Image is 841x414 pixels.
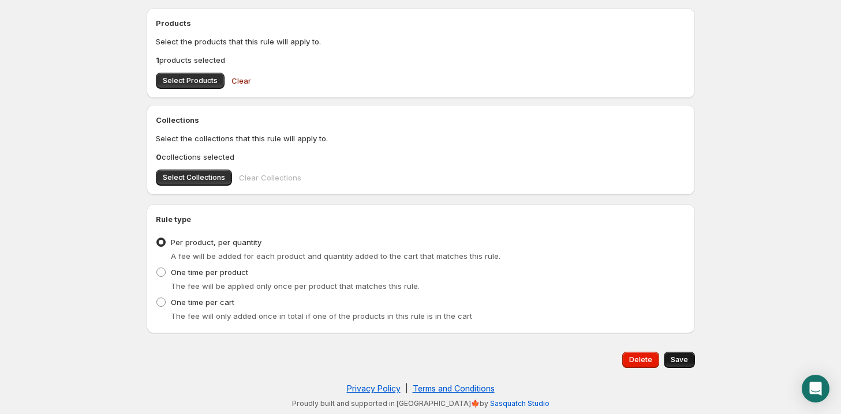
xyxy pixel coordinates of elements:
button: Save [664,352,695,368]
a: Privacy Policy [347,383,401,393]
a: Terms and Conditions [413,383,495,393]
b: 1 [156,55,159,65]
button: Clear [225,69,258,92]
span: Save [671,355,688,364]
b: 0 [156,152,162,161]
span: Select Collections [163,173,225,182]
a: Sasquatch Studio [490,399,550,408]
span: Per product, per quantity [171,238,261,247]
div: Open Intercom Messenger [802,375,829,402]
span: The fee will be applied only once per product that matches this rule. [171,281,420,291]
span: Clear [231,75,251,86]
p: Proudly built and supported in [GEOGRAPHIC_DATA]🍁by [152,399,689,408]
p: Select the products that this rule will apply to. [156,36,686,47]
button: Select Products [156,73,225,89]
span: The fee will only added once in total if one of the products in this rule is in the cart [171,311,472,321]
p: products selected [156,54,686,66]
span: | [405,383,408,393]
span: One time per product [171,268,248,277]
h2: Products [156,17,686,29]
h2: Collections [156,114,686,126]
span: One time per cart [171,298,234,307]
span: Select Products [163,76,218,85]
h2: Rule type [156,213,686,225]
button: Delete [622,352,659,368]
p: collections selected [156,151,686,163]
p: Select the collections that this rule will apply to. [156,133,686,144]
span: A fee will be added for each product and quantity added to the cart that matches this rule. [171,251,500,261]
button: Select Collections [156,170,232,186]
span: Delete [629,355,652,364]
